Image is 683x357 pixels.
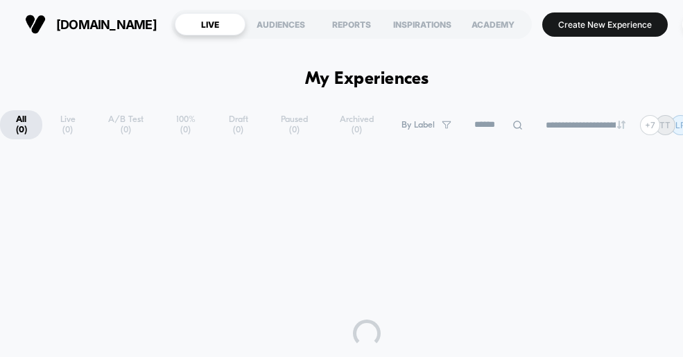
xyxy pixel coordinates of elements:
[640,115,660,135] div: + 7
[56,17,157,32] span: [DOMAIN_NAME]
[175,13,245,35] div: LIVE
[21,13,161,35] button: [DOMAIN_NAME]
[659,120,671,130] p: TT
[25,14,46,35] img: Visually logo
[401,120,435,130] span: By Label
[542,12,668,37] button: Create New Experience
[316,13,387,35] div: REPORTS
[458,13,528,35] div: ACADEMY
[305,69,429,89] h1: My Experiences
[387,13,458,35] div: INSPIRATIONS
[245,13,316,35] div: AUDIENCES
[617,121,625,129] img: end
